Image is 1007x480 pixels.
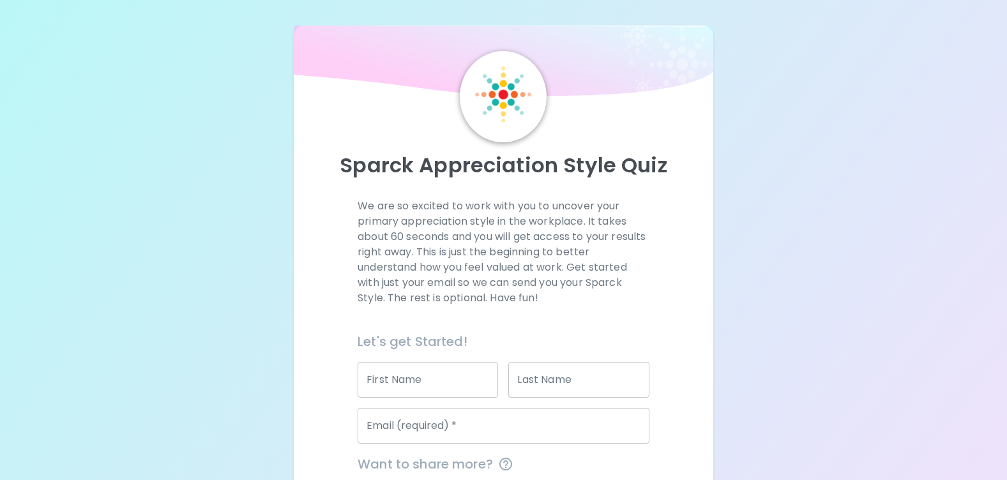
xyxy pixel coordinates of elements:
[358,199,649,306] p: We are so excited to work with you to uncover your primary appreciation style in the workplace. I...
[498,456,513,472] svg: This information is completely confidential and only used for aggregated appreciation studies at ...
[358,454,649,474] span: Want to share more?
[309,153,698,178] p: Sparck Appreciation Style Quiz
[358,331,649,352] h6: Let's get Started!
[294,26,713,102] img: wave
[475,66,531,123] img: Sparck Logo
